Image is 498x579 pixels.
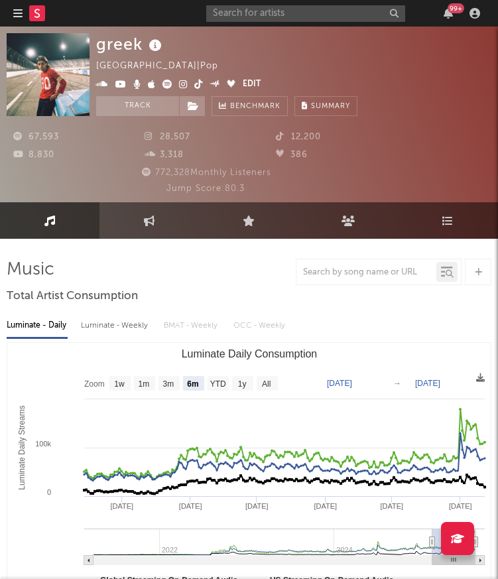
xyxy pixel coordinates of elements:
[448,3,464,13] div: 99 +
[7,314,68,337] div: Luminate - Daily
[17,405,27,489] text: Luminate Daily Streams
[110,502,133,510] text: [DATE]
[243,77,261,93] button: Edit
[13,133,59,141] span: 67,593
[140,168,271,177] span: 772,328 Monthly Listeners
[163,379,174,389] text: 3m
[206,5,405,22] input: Search for artists
[7,289,138,304] span: Total Artist Consumption
[296,267,436,278] input: Search by song name or URL
[139,379,150,389] text: 1m
[35,440,51,448] text: 100k
[314,502,337,510] text: [DATE]
[96,58,233,74] div: [GEOGRAPHIC_DATA] | Pop
[145,133,190,141] span: 28,507
[179,502,202,510] text: [DATE]
[276,151,308,159] span: 386
[393,379,401,388] text: →
[47,488,51,496] text: 0
[294,96,357,116] button: Summary
[212,96,288,116] a: Benchmark
[262,379,271,389] text: All
[187,379,198,389] text: 6m
[81,314,151,337] div: Luminate - Weekly
[238,379,247,389] text: 1y
[444,8,453,19] button: 99+
[13,151,54,159] span: 8,830
[210,379,226,389] text: YTD
[381,502,404,510] text: [DATE]
[166,184,245,193] span: Jump Score: 80.3
[96,33,165,55] div: greek
[415,379,440,388] text: [DATE]
[311,103,350,110] span: Summary
[96,96,179,116] button: Track
[245,502,269,510] text: [DATE]
[230,99,280,115] span: Benchmark
[449,502,472,510] text: [DATE]
[327,379,352,388] text: [DATE]
[276,133,321,141] span: 12,200
[182,348,318,359] text: Luminate Daily Consumption
[84,379,105,389] text: Zoom
[145,151,184,159] span: 3,318
[114,379,125,389] text: 1w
